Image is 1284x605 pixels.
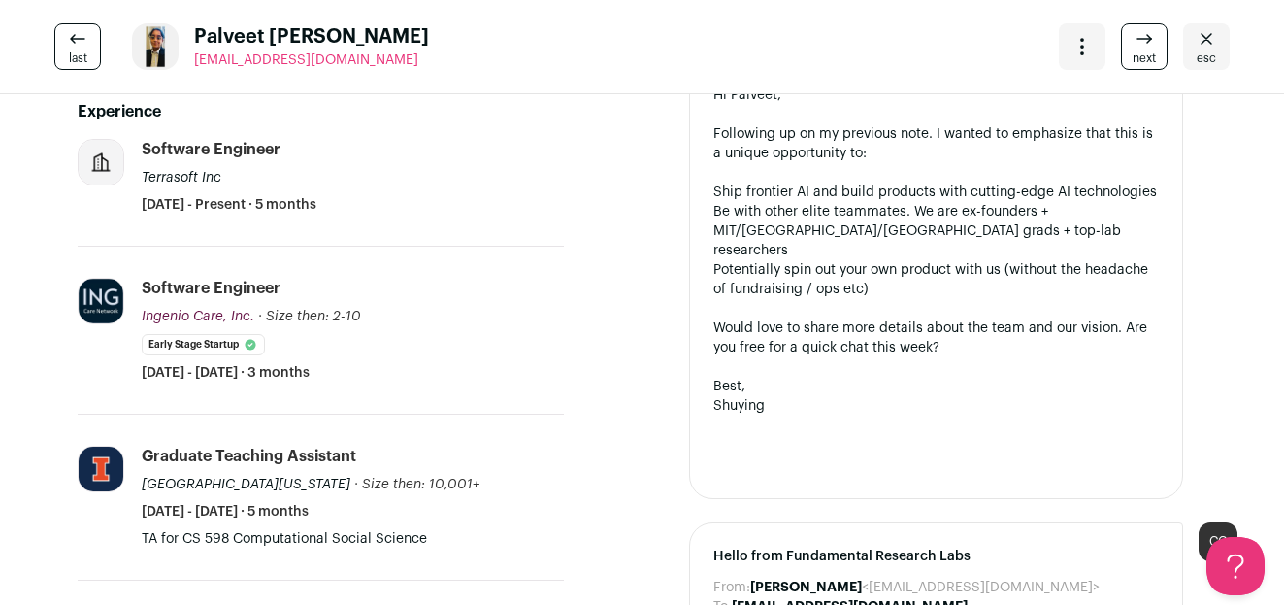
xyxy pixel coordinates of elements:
[713,377,1160,396] div: Best,
[54,23,101,70] a: last
[713,578,750,597] dt: From:
[79,447,123,491] img: ffe58a0740bfde16b6e59e3459de743cd88d7329b7e1e38c228a4fefb172fa04.jpg
[79,140,123,185] img: company-logo-placeholder-414d4e2ec0e2ddebbe968bf319fdfe5acfe0c9b87f798d344e800bc9a89632a0.png
[713,547,1160,566] span: Hello from Fundamental Research Labs
[1133,50,1156,66] span: next
[194,50,429,70] a: [EMAIL_ADDRESS][DOMAIN_NAME]
[750,578,1100,597] dd: <[EMAIL_ADDRESS][DOMAIN_NAME]>
[142,310,254,323] span: Ingenio Care, Inc.
[258,310,361,323] span: · Size then: 2-10
[79,279,123,323] img: 37b752b2d19dc870e8925cb29763820d039dad76ae7c86db0fd6cb40216db81d.jpg
[713,85,1160,105] div: Hi Palveet,
[78,100,564,123] h2: Experience
[194,53,418,67] span: [EMAIL_ADDRESS][DOMAIN_NAME]
[142,363,310,383] span: [DATE] - [DATE] · 3 months
[1183,23,1230,70] a: Close
[69,50,87,66] span: last
[713,396,1160,416] div: Shuying
[750,581,862,594] b: [PERSON_NAME]
[142,278,280,299] div: Software Engineer
[713,183,1160,202] li: Ship frontier AI and build products with cutting-edge AI technologies
[142,446,356,467] div: Graduate Teaching Assistant
[142,139,280,160] div: Software Engineer
[713,124,1160,163] div: Following up on my previous note. I wanted to emphasize that this is a unique opportunity to:
[713,260,1160,299] li: Potentially spin out your own product with us (without the headache of fundraising / ops etc)
[142,478,350,491] span: [GEOGRAPHIC_DATA][US_STATE]
[713,319,1160,357] div: Would love to share more details about the team and our vision. Are you free for a quick chat thi...
[1199,522,1237,561] div: CC
[1206,537,1265,595] iframe: Help Scout Beacon - Open
[354,478,479,491] span: · Size then: 10,001+
[142,529,564,549] p: TA for CS 598 Computational Social Science
[194,23,429,50] span: Palveet [PERSON_NAME]
[1059,23,1105,70] button: Open dropdown
[132,23,179,70] img: e38b51750f45fea19adb0643245c9ba049ced606e93755a824a6c2d243513960
[142,195,316,215] span: [DATE] - Present · 5 months
[142,502,309,521] span: [DATE] - [DATE] · 5 months
[1121,23,1168,70] a: next
[142,334,265,355] li: Early Stage Startup
[1197,50,1216,66] span: esc
[142,171,221,185] span: Terrasoft Inc
[713,202,1160,260] li: Be with other elite teammates. We are ex-founders + MIT/[GEOGRAPHIC_DATA]/[GEOGRAPHIC_DATA] grads...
